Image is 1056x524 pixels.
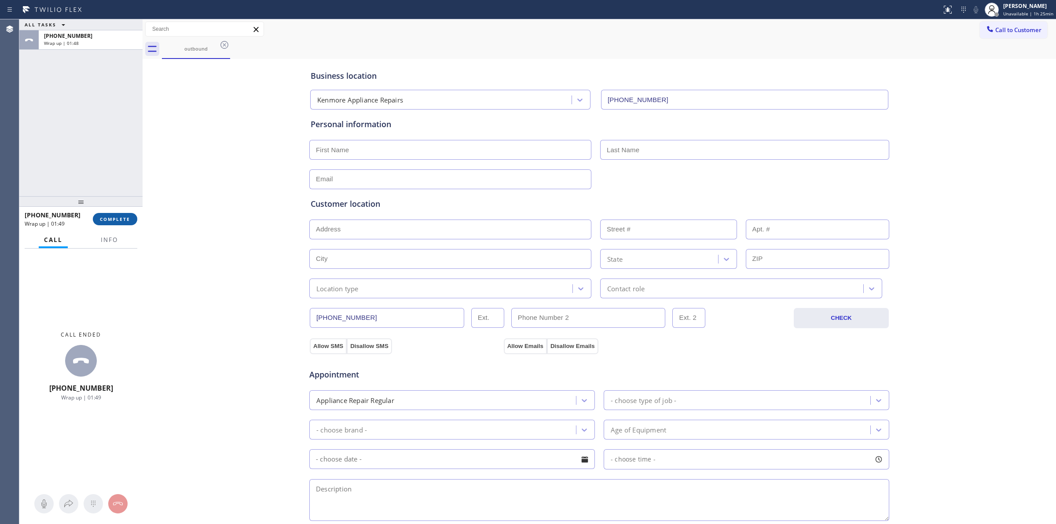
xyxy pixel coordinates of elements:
div: Appliance Repair Regular [316,395,394,405]
div: State [607,254,623,264]
input: ZIP [746,249,890,269]
button: Open dialpad [84,494,103,513]
button: Mute [970,4,982,16]
div: Contact role [607,283,645,293]
input: Search [146,22,264,36]
input: Phone Number [310,308,464,328]
input: Last Name [600,140,889,160]
span: Wrap up | 01:48 [44,40,79,46]
div: Customer location [311,198,888,210]
button: CHECK [794,308,889,328]
input: Street # [600,220,737,239]
div: Personal information [311,118,888,130]
span: Unavailable | 1h 25min [1003,11,1053,17]
span: - choose time - [611,455,656,463]
button: Allow Emails [504,338,547,354]
span: [PHONE_NUMBER] [44,32,92,40]
input: Ext. 2 [672,308,705,328]
span: Wrap up | 01:49 [25,220,65,227]
div: - choose type of job - [611,395,676,405]
input: - choose date - [309,449,595,469]
input: Email [309,169,591,189]
button: Call [39,231,68,249]
button: Disallow Emails [547,338,598,354]
span: [PHONE_NUMBER] [25,211,81,219]
div: - choose brand - [316,425,367,435]
div: outbound [163,45,229,52]
input: Address [309,220,591,239]
button: Open directory [59,494,78,513]
button: Mute [34,494,54,513]
input: City [309,249,591,269]
div: Location type [316,283,359,293]
span: Wrap up | 01:49 [61,394,101,401]
div: Age of Equipment [611,425,666,435]
span: COMPLETE [100,216,130,222]
span: Call to Customer [995,26,1041,34]
input: Phone Number 2 [511,308,666,328]
input: Phone Number [601,90,888,110]
button: COMPLETE [93,213,137,225]
div: Business location [311,70,888,82]
button: Allow SMS [310,338,347,354]
span: Info [101,236,118,244]
button: ALL TASKS [19,19,74,30]
span: Call [44,236,62,244]
div: Kenmore Appliance Repairs [317,95,403,105]
div: [PERSON_NAME] [1003,2,1053,10]
input: Ext. [471,308,504,328]
button: Call to Customer [980,22,1047,38]
input: First Name [309,140,591,160]
span: Appointment [309,369,502,381]
span: Call ended [61,331,101,338]
span: ALL TASKS [25,22,56,28]
button: Info [95,231,123,249]
input: Apt. # [746,220,890,239]
span: [PHONE_NUMBER] [49,383,113,393]
button: Disallow SMS [347,338,392,354]
button: Hang up [108,494,128,513]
